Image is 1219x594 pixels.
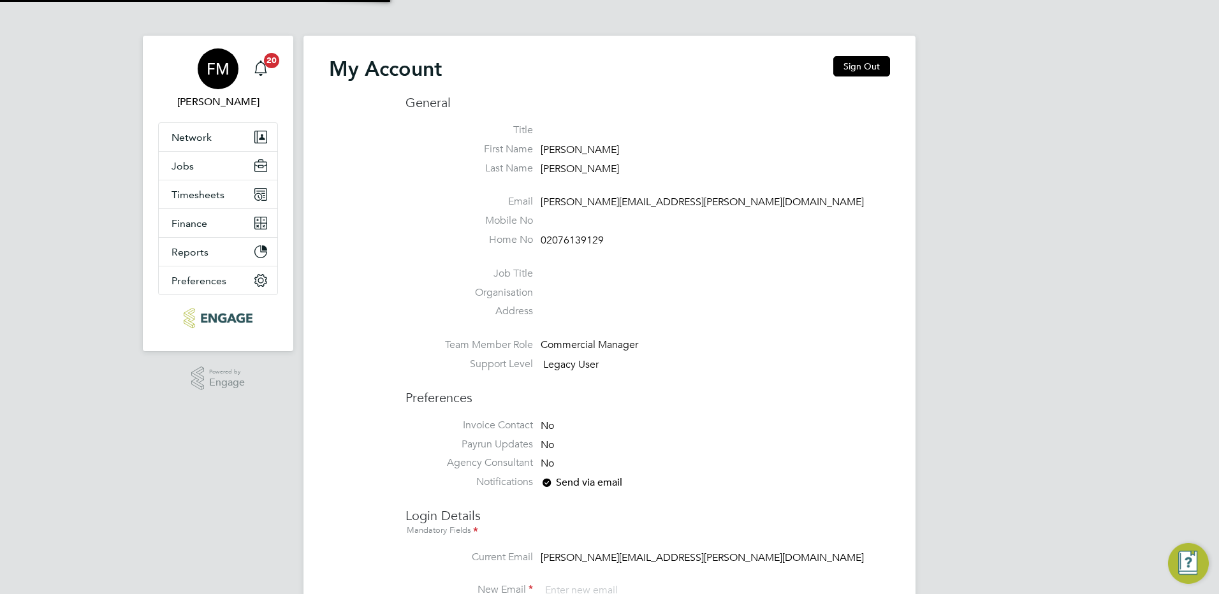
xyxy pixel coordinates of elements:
[405,305,533,318] label: Address
[159,238,277,266] button: Reports
[405,338,533,352] label: Team Member Role
[541,476,622,489] span: Send via email
[329,56,442,82] h2: My Account
[172,160,194,172] span: Jobs
[405,419,533,432] label: Invoice Contact
[541,196,864,209] span: [PERSON_NAME][EMAIL_ADDRESS][PERSON_NAME][DOMAIN_NAME]
[405,94,890,111] h3: General
[405,233,533,247] label: Home No
[405,267,533,280] label: Job Title
[184,308,252,328] img: ncclondon-logo-retina.png
[541,338,662,352] div: Commercial Manager
[1168,543,1209,584] button: Engage Resource Center
[264,53,279,68] span: 20
[172,131,212,143] span: Network
[541,234,604,247] span: 02076139129
[405,124,533,137] label: Title
[405,377,890,406] h3: Preferences
[172,189,224,201] span: Timesheets
[405,438,533,451] label: Payrun Updates
[405,162,533,175] label: Last Name
[541,458,554,470] span: No
[209,366,245,377] span: Powered by
[405,524,890,538] div: Mandatory Fields
[541,163,619,175] span: [PERSON_NAME]
[158,94,278,110] span: Fiona Matthews
[405,495,890,538] h3: Login Details
[543,358,599,371] span: Legacy User
[159,152,277,180] button: Jobs
[833,56,890,76] button: Sign Out
[158,48,278,110] a: FM[PERSON_NAME]
[172,275,226,287] span: Preferences
[541,551,864,564] span: [PERSON_NAME][EMAIL_ADDRESS][PERSON_NAME][DOMAIN_NAME]
[191,366,245,391] a: Powered byEngage
[159,123,277,151] button: Network
[405,358,533,371] label: Support Level
[159,266,277,294] button: Preferences
[172,246,208,258] span: Reports
[207,61,230,77] span: FM
[541,143,619,156] span: [PERSON_NAME]
[405,195,533,208] label: Email
[541,419,554,432] span: No
[209,377,245,388] span: Engage
[159,180,277,208] button: Timesheets
[248,48,274,89] a: 20
[143,36,293,351] nav: Main navigation
[541,438,554,451] span: No
[159,209,277,237] button: Finance
[405,551,533,564] label: Current Email
[405,143,533,156] label: First Name
[405,456,533,470] label: Agency Consultant
[405,286,533,300] label: Organisation
[405,475,533,489] label: Notifications
[405,214,533,228] label: Mobile No
[172,217,207,229] span: Finance
[158,308,278,328] a: Go to home page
